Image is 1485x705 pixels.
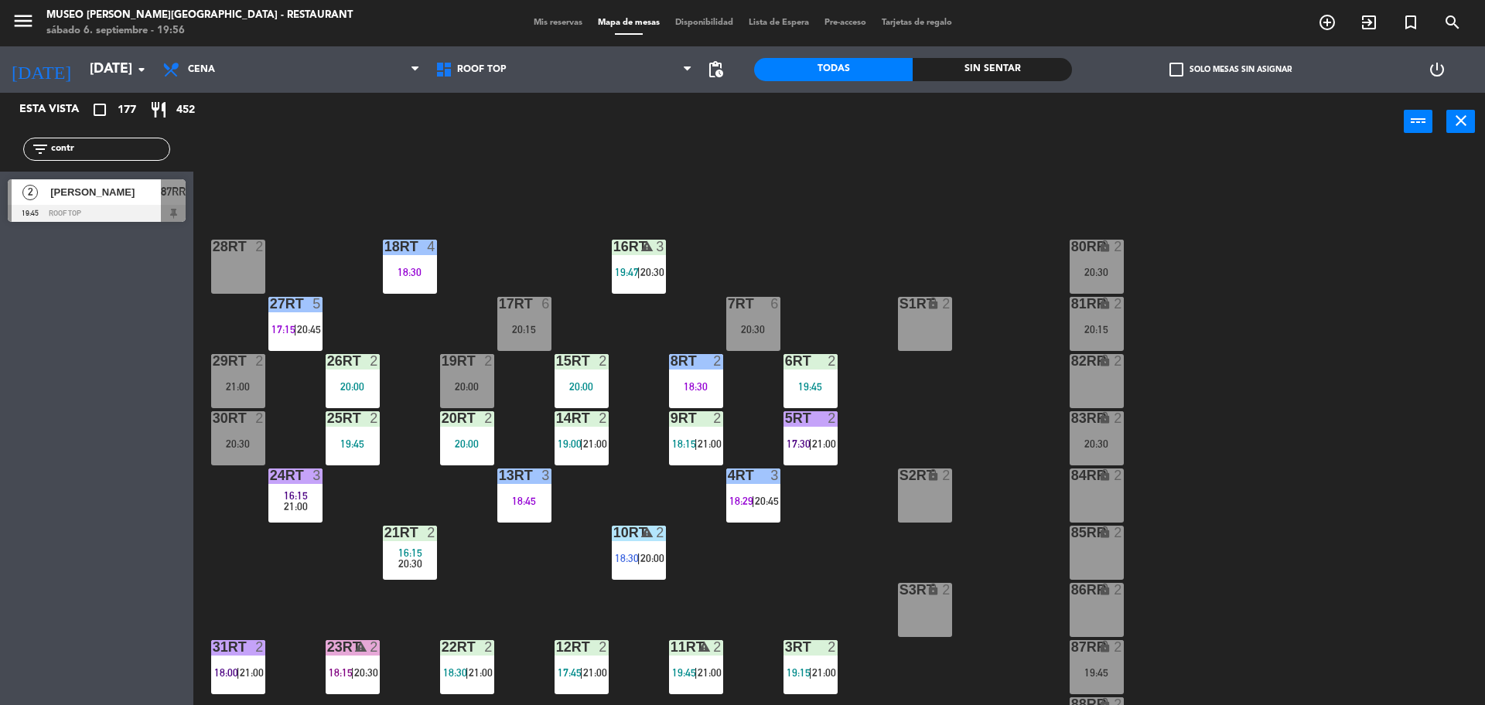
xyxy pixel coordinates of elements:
[874,19,960,27] span: Tarjetas de regalo
[384,526,385,540] div: 21RT
[1114,526,1123,540] div: 2
[590,19,667,27] span: Mapa de mesas
[1114,583,1123,597] div: 2
[640,240,654,253] i: warning
[240,666,264,679] span: 21:00
[161,182,186,201] span: 87RR
[613,526,614,540] div: 10RT
[1071,411,1072,425] div: 83RR
[1071,583,1072,597] div: 86RR
[427,240,436,254] div: 4
[713,640,722,654] div: 2
[370,354,379,368] div: 2
[637,552,640,564] span: |
[176,101,195,119] span: 452
[1071,468,1072,482] div: 84RR
[770,297,780,311] div: 6
[1098,526,1111,539] i: lock
[1114,640,1123,654] div: 2
[541,468,551,482] div: 3
[271,323,295,335] span: 17:15
[297,323,321,335] span: 20:45
[785,354,786,368] div: 6RT
[828,354,837,368] div: 2
[1071,240,1072,254] div: 80RR
[809,438,812,450] span: |
[211,381,265,392] div: 21:00
[752,495,755,507] span: |
[12,9,35,38] button: menu
[1114,468,1123,482] div: 2
[729,495,753,507] span: 18:29
[1114,354,1123,368] div: 2
[384,240,385,254] div: 18RT
[640,552,664,564] span: 20:00
[558,666,582,679] span: 17:45
[484,640,493,654] div: 2
[370,640,379,654] div: 2
[637,266,640,278] span: |
[149,100,168,119] i: restaurant
[672,438,696,450] span: 18:15
[1098,468,1111,482] i: lock
[497,324,551,335] div: 20:15
[351,666,354,679] span: |
[785,411,786,425] div: 5RT
[255,354,265,368] div: 2
[499,297,500,311] div: 17RT
[656,526,665,540] div: 2
[787,438,811,450] span: 17:30
[50,184,161,200] span: [PERSON_NAME]
[457,64,507,75] span: Roof Top
[812,438,836,450] span: 21:00
[255,240,265,254] div: 2
[1401,13,1420,32] i: turned_in_not
[615,266,639,278] span: 19:47
[812,666,836,679] span: 21:00
[526,19,590,27] span: Mis reservas
[672,666,696,679] span: 19:45
[1169,63,1292,77] label: Solo mesas sin asignar
[817,19,874,27] span: Pre-acceso
[754,58,913,81] div: Todas
[132,60,151,79] i: arrow_drop_down
[327,640,328,654] div: 23RT
[695,438,698,450] span: |
[1452,111,1470,130] i: close
[270,297,271,311] div: 27RT
[669,381,723,392] div: 18:30
[828,411,837,425] div: 2
[327,354,328,368] div: 26RT
[671,411,671,425] div: 9RT
[698,438,722,450] span: 21:00
[558,438,582,450] span: 19:00
[599,354,608,368] div: 2
[599,640,608,654] div: 2
[398,547,422,559] span: 16:15
[1098,640,1111,653] i: lock
[383,267,437,278] div: 18:30
[741,19,817,27] span: Lista de Espera
[270,468,271,482] div: 24RT
[294,323,297,335] span: |
[326,438,380,449] div: 19:45
[695,666,698,679] span: |
[327,411,328,425] div: 25RT
[713,354,722,368] div: 2
[329,666,353,679] span: 18:15
[31,140,49,158] i: filter_list
[46,8,353,23] div: Museo [PERSON_NAME][GEOGRAPHIC_DATA] - Restaurant
[1114,240,1123,254] div: 2
[942,583,951,597] div: 2
[427,526,436,540] div: 2
[237,666,240,679] span: |
[354,666,378,679] span: 20:30
[12,9,35,32] i: menu
[354,640,367,653] i: warning
[22,185,38,200] span: 2
[900,468,900,482] div: S2RT
[555,381,609,392] div: 20:00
